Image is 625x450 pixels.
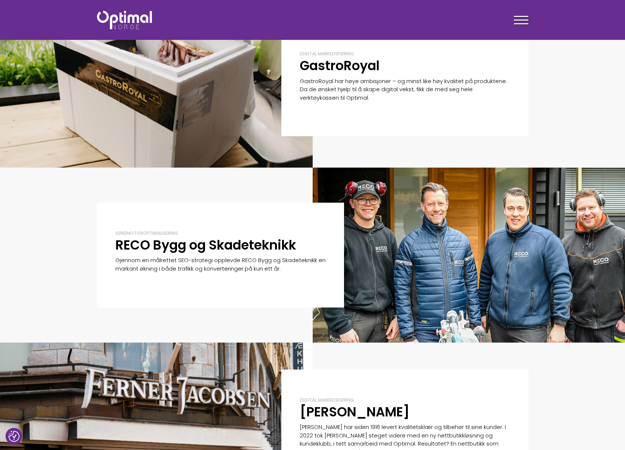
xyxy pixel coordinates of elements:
div: Digital markedsføring [300,51,510,57]
h2: RECO Bygg og Skadeteknikk [115,237,326,254]
p: GastroRoyal har høye ambisjoner – og minst like høy kvalitet på produktene. Da de ønsket hjelp ti... [300,77,510,102]
img: Optimal Norge [97,11,152,29]
div: Søkemotoroptimalisering [115,230,326,237]
h2: GastroRoyal [300,57,510,74]
h2: [PERSON_NAME] [300,403,510,420]
button: Samtykkepreferanser [8,431,20,442]
p: Gjennom en målrettet SEO-strategi opplevde RECO Bygg og Skadeteknikk en markant økning i både tra... [115,256,326,273]
img: Revisit consent button [8,431,20,442]
div: Digital markedsføring [300,397,510,403]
